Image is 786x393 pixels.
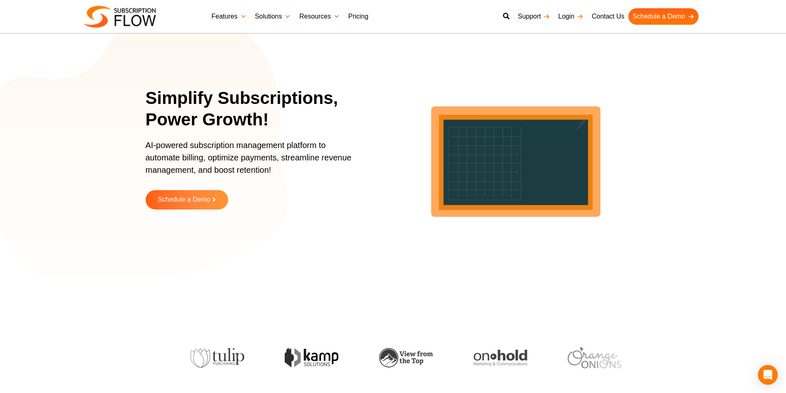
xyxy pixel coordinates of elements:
p: AI-powered subscription management platform to automate billing, optimize payments, streamline re... [146,139,360,184]
img: orange-onions [567,347,621,368]
a: Schedule a Demo [146,190,228,209]
a: Pricing [344,8,373,25]
div: Open Intercom Messenger [758,365,778,385]
a: Resources [295,8,344,25]
img: view-from-the-top [378,348,432,367]
a: Contact Us [588,8,628,25]
a: Login [554,8,588,25]
img: tulip-publishing [189,348,243,368]
a: Features [208,8,251,25]
span: Schedule a Demo [158,196,210,203]
a: Support [514,8,554,25]
a: Schedule a Demo [628,8,698,25]
img: Subscriptionflow [84,6,156,28]
h1: Simplify Subscriptions, Power Growth! [146,87,371,131]
a: Solutions [251,8,295,25]
img: kamp-solution [284,348,338,367]
img: onhold-marketing [472,350,526,366]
